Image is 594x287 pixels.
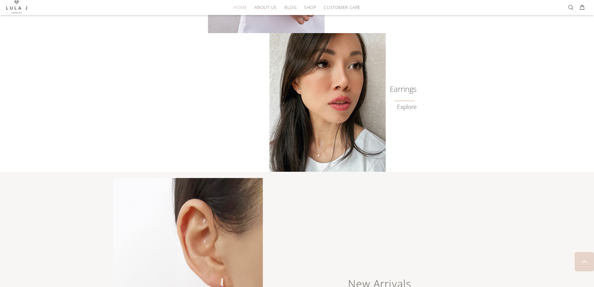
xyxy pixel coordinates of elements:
[575,252,594,271] a: BACK TO TOP
[254,5,277,10] span: About Us
[251,2,280,12] a: About Us
[324,5,360,10] span: Customer Care
[234,5,247,10] span: HOME
[300,2,320,12] a: Shop
[385,86,417,92] a: Earrings
[284,5,297,10] span: Blog
[320,2,360,12] a: Customer Care
[304,5,316,10] span: Shop
[397,103,417,111] a: Explore
[230,2,251,12] a: HOME
[281,2,300,12] a: Blog
[269,33,386,172] img: Classic Earrings from LulaJ Jewelry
